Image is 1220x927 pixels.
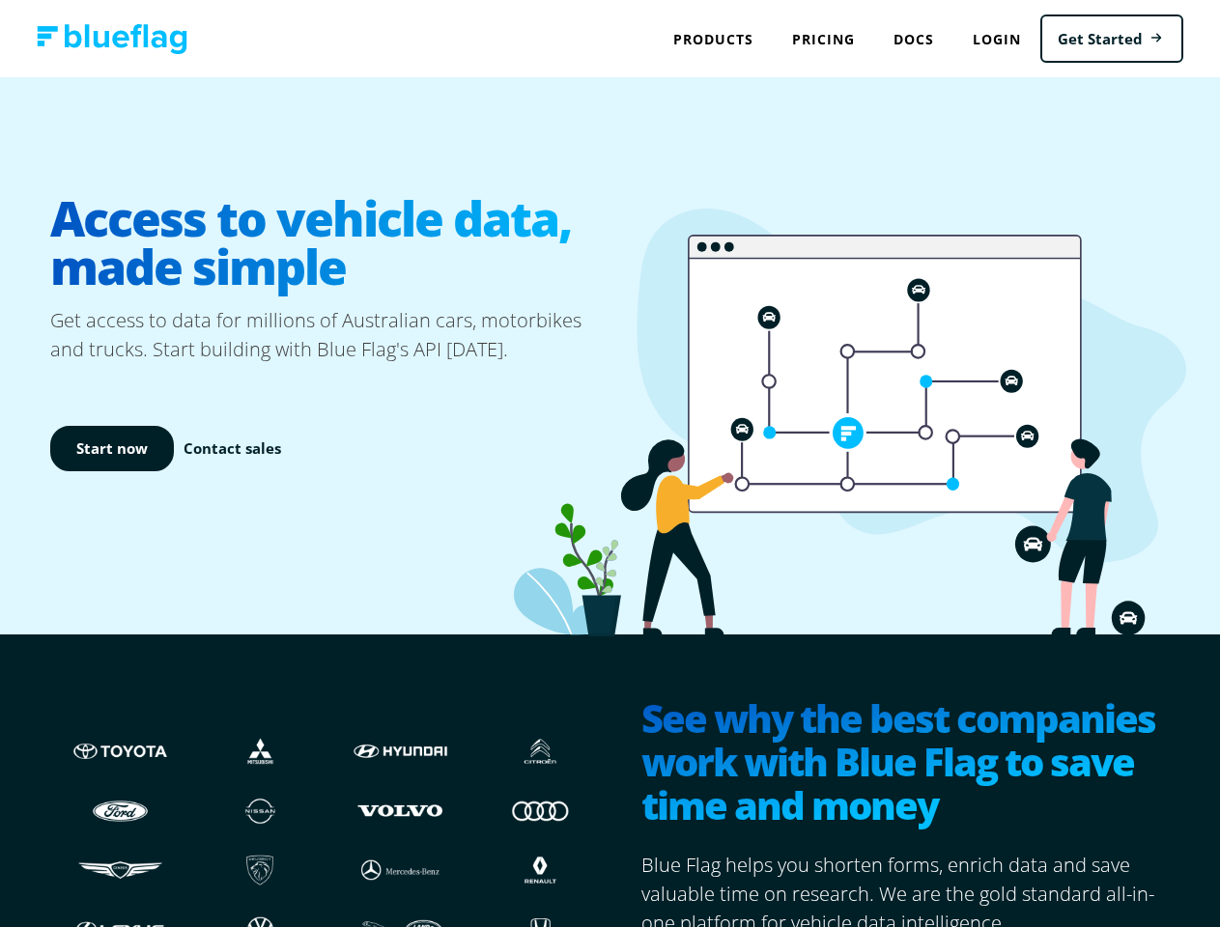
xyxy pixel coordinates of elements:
img: Genesis logo [70,852,171,888]
div: Products [654,19,773,59]
img: Audi logo [490,792,591,829]
a: Start now [50,426,174,471]
img: Volvo logo [350,792,451,829]
img: Nissan logo [210,792,311,829]
img: Citroen logo [490,733,591,770]
img: Hyundai logo [350,733,451,770]
a: Pricing [773,19,874,59]
img: Ford logo [70,792,171,829]
h2: See why the best companies work with Blue Flag to save time and money [641,696,1171,831]
img: Blue Flag logo [37,24,187,54]
img: Toyota logo [70,733,171,770]
a: Contact sales [184,437,281,460]
img: Peugeot logo [210,852,311,888]
img: Mistubishi logo [210,733,311,770]
a: Login to Blue Flag application [953,19,1040,59]
a: Docs [874,19,953,59]
img: Mercedes logo [350,852,451,888]
img: Renault logo [490,852,591,888]
p: Get access to data for millions of Australian cars, motorbikes and trucks. Start building with Bl... [50,306,610,364]
h1: Access to vehicle data, made simple [50,179,610,306]
a: Get Started [1040,14,1183,64]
